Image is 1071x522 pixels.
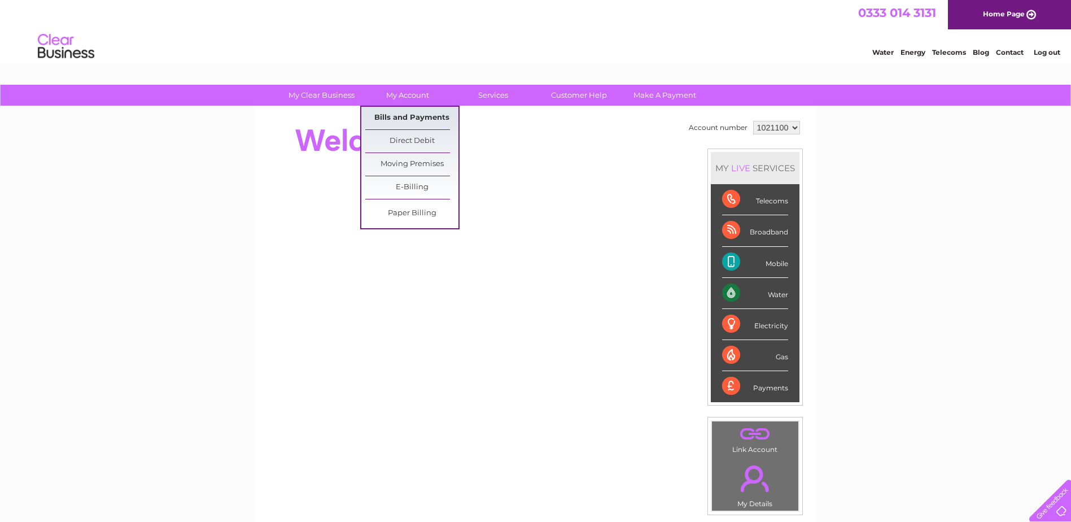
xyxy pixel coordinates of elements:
[722,215,788,246] div: Broadband
[686,118,750,137] td: Account number
[365,107,458,129] a: Bills and Payments
[711,421,799,456] td: Link Account
[275,85,368,106] a: My Clear Business
[722,340,788,371] div: Gas
[900,48,925,56] a: Energy
[618,85,711,106] a: Make A Payment
[729,163,753,173] div: LIVE
[711,456,799,511] td: My Details
[722,184,788,215] div: Telecoms
[932,48,966,56] a: Telecoms
[37,29,95,64] img: logo.png
[361,85,454,106] a: My Account
[973,48,989,56] a: Blog
[711,152,799,184] div: MY SERVICES
[447,85,540,106] a: Services
[715,459,795,498] a: .
[872,48,894,56] a: Water
[365,176,458,199] a: E-Billing
[715,424,795,444] a: .
[722,371,788,402] div: Payments
[996,48,1024,56] a: Contact
[722,309,788,340] div: Electricity
[722,247,788,278] div: Mobile
[722,278,788,309] div: Water
[858,6,936,20] a: 0333 014 3131
[365,130,458,153] a: Direct Debit
[365,153,458,176] a: Moving Premises
[1034,48,1060,56] a: Log out
[365,202,458,225] a: Paper Billing
[269,6,803,55] div: Clear Business is a trading name of Verastar Limited (registered in [GEOGRAPHIC_DATA] No. 3667643...
[532,85,626,106] a: Customer Help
